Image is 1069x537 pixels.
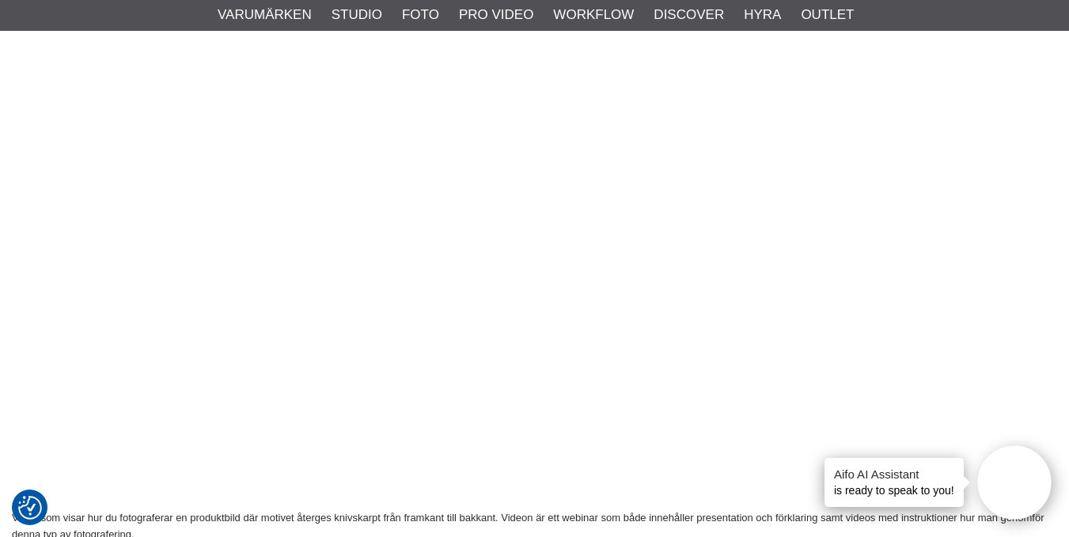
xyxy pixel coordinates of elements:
a: Studio [332,5,382,25]
h4: Aifo AI Assistant [834,466,954,482]
button: Samtyckesinställningar [18,494,42,522]
a: Workflow [553,5,634,25]
a: Discover [654,5,724,25]
a: Pro Video [459,5,533,25]
a: Foto [402,5,439,25]
a: Hyra [744,5,781,25]
a: Varumärken [218,5,312,25]
a: Outlet [801,5,854,25]
img: Revisit consent button [18,496,42,520]
div: is ready to speak to you! [824,458,964,507]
